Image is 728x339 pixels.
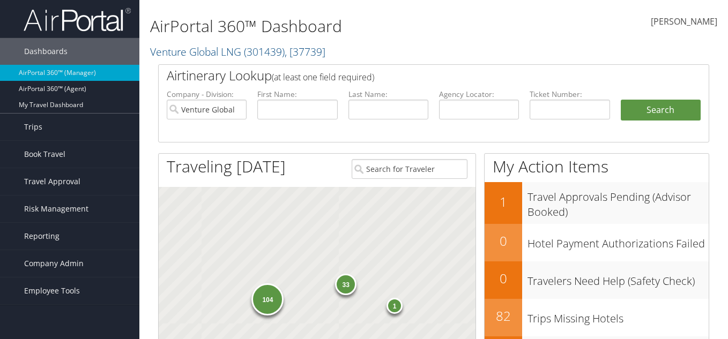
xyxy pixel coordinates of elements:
h3: Hotel Payment Authorizations Failed [528,231,709,251]
h3: Trips Missing Hotels [528,306,709,326]
span: (at least one field required) [272,71,374,83]
h2: 1 [485,193,522,211]
input: Search for Traveler [352,159,467,179]
span: Dashboards [24,38,68,65]
span: Employee Tools [24,277,80,304]
img: airportal-logo.png [24,7,131,32]
a: 1Travel Approvals Pending (Advisor Booked) [485,182,709,223]
h1: Traveling [DATE] [167,155,286,178]
a: 0Hotel Payment Authorizations Failed [485,224,709,261]
div: 104 [251,283,284,315]
h1: AirPortal 360™ Dashboard [150,15,528,37]
span: Risk Management [24,195,88,222]
span: Reporting [24,223,60,250]
label: First Name: [257,89,337,100]
span: Book Travel [24,141,65,168]
label: Ticket Number: [530,89,610,100]
h3: Travelers Need Help (Safety Check) [528,268,709,289]
h2: 82 [485,307,522,325]
span: [PERSON_NAME] [651,16,717,27]
label: Agency Locator: [439,89,519,100]
button: Search [621,100,701,121]
span: Trips [24,114,42,140]
div: 1 [387,298,403,314]
a: 82Trips Missing Hotels [485,299,709,336]
span: ( 301439 ) [244,44,285,59]
label: Last Name: [348,89,428,100]
h3: Travel Approvals Pending (Advisor Booked) [528,184,709,220]
span: Travel Approval [24,168,80,195]
a: Venture Global LNG [150,44,325,59]
span: Company Admin [24,250,84,277]
h2: 0 [485,269,522,288]
a: [PERSON_NAME] [651,5,717,39]
a: 0Travelers Need Help (Safety Check) [485,261,709,299]
h2: Airtinerary Lookup [167,66,655,85]
h2: 0 [485,232,522,250]
div: 33 [335,274,356,295]
h1: My Action Items [485,155,709,178]
span: , [ 37739 ] [285,44,325,59]
label: Company - Division: [167,89,247,100]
